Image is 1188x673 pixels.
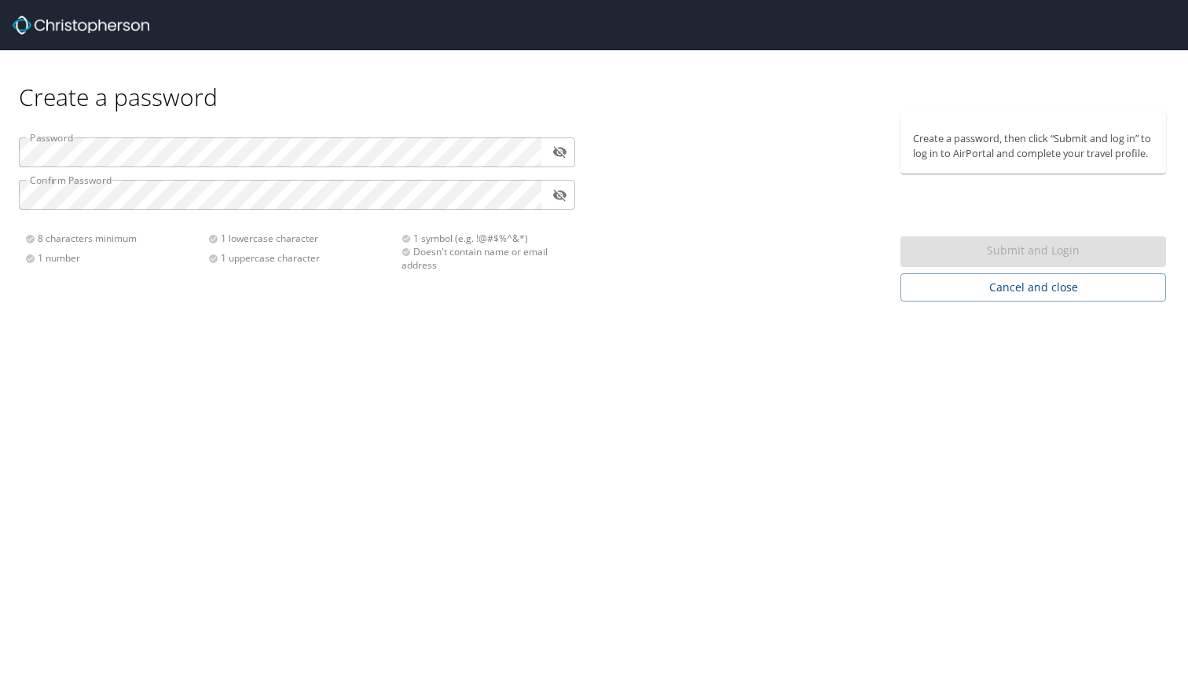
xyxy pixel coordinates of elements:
div: Create a password [19,50,1169,112]
div: 1 uppercase character [208,251,391,265]
div: 8 characters minimum [25,232,208,245]
p: Create a password, then click “Submit and log in” to log in to AirPortal and complete your travel... [913,131,1153,161]
button: toggle password visibility [548,140,572,164]
button: Cancel and close [900,273,1166,302]
span: Cancel and close [913,278,1153,298]
div: 1 symbol (e.g. !@#$%^&*) [401,232,566,245]
div: Doesn't contain name or email address [401,245,566,272]
div: 1 number [25,251,208,265]
img: Christopherson_logo_rev.png [13,16,149,35]
button: toggle password visibility [548,183,572,207]
div: 1 lowercase character [208,232,391,245]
